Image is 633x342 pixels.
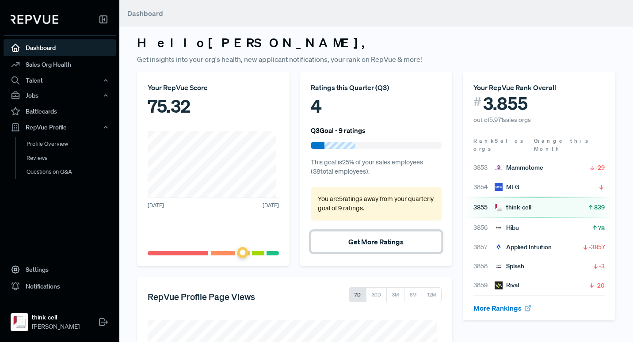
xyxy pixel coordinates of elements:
div: Hibu [495,223,519,232]
h6: Q3 Goal - 9 ratings [311,126,366,134]
button: 7D [349,287,366,302]
p: Get insights into your org's health, new applicant notifications, your rank on RepVue & more! [137,54,615,65]
img: think-cell [495,203,503,211]
span: -20 [595,281,605,290]
div: think-cell [495,203,531,212]
span: Dashboard [127,9,163,18]
button: 3M [386,287,404,302]
div: Applied Intuition [495,243,552,252]
button: 6M [404,287,422,302]
div: Ratings this Quarter ( Q3 ) [311,82,442,93]
div: MFG [495,182,519,192]
span: 3853 [473,163,495,172]
span: 3857 [473,243,495,252]
span: [PERSON_NAME] [32,322,80,331]
img: think-cell [12,315,27,329]
h5: RepVue Profile Page Views [148,291,255,302]
button: RepVue Profile [4,120,116,135]
span: -3857 [589,243,605,251]
a: Dashboard [4,39,116,56]
p: You are 5 ratings away from your quarterly goal of 9 ratings . [318,194,435,213]
span: 839 [594,203,605,212]
h3: Hello [PERSON_NAME] , [137,35,615,50]
p: This goal is 25 % of your sales employees ( 38 total employees). [311,158,442,177]
span: -29 [595,163,605,172]
span: -3 [599,262,605,270]
div: Rival [495,281,519,290]
img: MFG [495,183,503,191]
img: Rival [495,281,503,289]
span: [DATE] [148,201,164,209]
span: 3854 [473,182,495,192]
img: Splash [495,262,503,270]
span: Change this Month [534,137,590,152]
div: Splash [495,262,524,271]
span: 3.855 [483,93,528,114]
a: think-cellthink-cell[PERSON_NAME] [4,302,116,335]
span: 78 [598,224,605,232]
button: 30D [366,287,387,302]
img: Hibu [495,224,503,232]
span: 3858 [473,262,495,271]
button: Talent [4,73,116,88]
span: 3859 [473,281,495,290]
div: Mammotome [495,163,543,172]
span: Your RepVue Rank Overall [473,83,556,92]
button: Jobs [4,88,116,103]
img: Applied Intuition [495,243,503,251]
span: [DATE] [263,201,279,209]
span: Sales orgs [473,137,525,152]
a: Settings [4,261,116,278]
a: Battlecards [4,103,116,120]
img: RepVue [11,15,58,24]
span: 3855 [473,203,495,212]
div: 4 [311,93,442,119]
strong: think-cell [32,313,80,322]
a: Sales Org Health [4,56,116,73]
div: Your RepVue Score [148,82,279,93]
a: Questions on Q&A [15,165,128,179]
span: 3856 [473,223,495,232]
div: 75.32 [148,93,279,119]
span: Rank [473,137,495,145]
img: Mammotome [495,164,503,172]
a: Reviews [15,151,128,165]
a: More Rankings [473,304,532,312]
span: out of 5.971 sales orgs [473,116,531,124]
a: Profile Overview [15,137,128,151]
span: # [473,93,481,111]
button: 12M [422,287,442,302]
a: Notifications [4,278,116,295]
button: Get More Ratings [311,231,442,252]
